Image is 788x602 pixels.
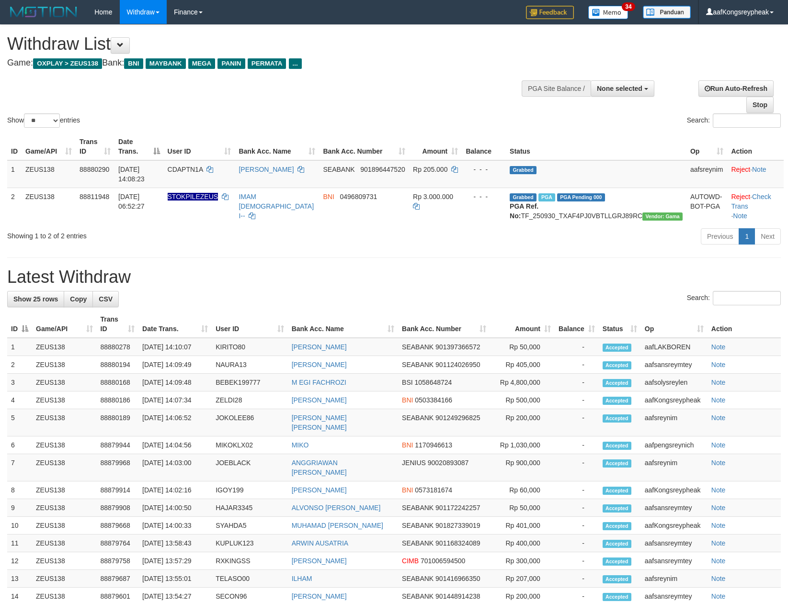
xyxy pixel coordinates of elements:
td: ZEUS138 [32,481,97,499]
a: [PERSON_NAME] [239,166,294,173]
span: SEABANK [402,575,434,582]
td: ZEUS138 [32,517,97,535]
td: NAURA13 [212,356,287,374]
th: Balance: activate to sort column ascending [555,311,599,338]
td: ZELDI28 [212,391,287,409]
span: Vendor URL: https://trx31.1velocity.biz [642,212,683,221]
td: 88879968 [97,454,139,481]
a: Note [733,212,747,220]
span: Copy 901448914238 to clipboard [435,592,480,600]
a: Next [754,228,781,245]
a: Note [711,396,726,404]
td: aafKongsreypheak [641,517,708,535]
td: 10 [7,517,32,535]
td: BEBEK199777 [212,374,287,391]
span: Copy 901168324089 to clipboard [435,539,480,547]
a: CSV [92,291,119,307]
th: Bank Acc. Number: activate to sort column ascending [319,133,409,160]
span: Show 25 rows [13,295,58,303]
td: ZEUS138 [32,454,97,481]
td: Rp 207,000 [490,570,555,588]
td: ZEUS138 [32,391,97,409]
th: ID: activate to sort column descending [7,311,32,338]
td: TELASO00 [212,570,287,588]
td: - [555,391,599,409]
td: Rp 4,800,000 [490,374,555,391]
span: Grabbed [510,193,537,201]
span: SEABANK [402,592,434,600]
td: aafsansreymtey [641,552,708,570]
a: Reject [731,193,750,201]
img: Button%20Memo.svg [588,6,628,19]
th: Status [506,133,686,160]
a: [PERSON_NAME] [292,486,347,494]
span: JENIUS [402,459,426,467]
td: Rp 900,000 [490,454,555,481]
a: Previous [701,228,739,245]
a: Reject [731,166,750,173]
td: ZEUS138 [32,356,97,374]
td: 88879668 [97,517,139,535]
div: - - - [466,165,502,174]
span: [DATE] 14:08:23 [118,166,145,183]
td: aafsreynim [641,454,708,481]
span: SEABANK [402,361,434,368]
th: Bank Acc. Name: activate to sort column ascending [235,133,319,160]
label: Search: [687,291,781,305]
span: CDAPTN1A [168,166,203,173]
th: Date Trans.: activate to sort column ascending [138,311,212,338]
a: Note [711,459,726,467]
a: Note [711,539,726,547]
td: [DATE] 14:00:33 [138,517,212,535]
td: - [555,517,599,535]
td: Rp 500,000 [490,391,555,409]
th: Action [727,133,784,160]
td: Rp 50,000 [490,499,555,517]
td: · · [727,188,784,224]
a: Note [711,504,726,512]
td: ZEUS138 [22,160,76,188]
a: Note [711,522,726,529]
td: 88879687 [97,570,139,588]
td: 88880186 [97,391,139,409]
td: [DATE] 14:00:50 [138,499,212,517]
span: Copy 0503384166 to clipboard [415,396,452,404]
th: Bank Acc. Name: activate to sort column ascending [288,311,398,338]
span: SEABANK [402,504,434,512]
th: Trans ID: activate to sort column ascending [76,133,114,160]
th: ID [7,133,22,160]
span: Accepted [603,575,631,583]
span: Grabbed [510,166,537,174]
span: Accepted [603,344,631,352]
span: MAYBANK [146,58,186,69]
div: PGA Site Balance / [522,80,591,97]
td: ZEUS138 [32,499,97,517]
td: JOEBLACK [212,454,287,481]
a: [PERSON_NAME] [292,361,347,368]
td: 2 [7,356,32,374]
td: aafpengsreynich [641,436,708,454]
td: ZEUS138 [32,374,97,391]
td: [DATE] 13:58:43 [138,535,212,552]
th: Bank Acc. Number: activate to sort column ascending [398,311,490,338]
td: aafsansreymtey [641,499,708,517]
td: 7 [7,454,32,481]
td: ZEUS138 [32,409,97,436]
span: SEABANK [323,166,354,173]
span: Nama rekening ada tanda titik/strip, harap diedit [168,193,218,201]
a: 1 [739,228,755,245]
td: aafsreynim [641,409,708,436]
td: Rp 400,000 [490,535,555,552]
td: - [555,338,599,356]
td: aafsreynim [686,160,728,188]
td: - [555,409,599,436]
a: Copy [64,291,93,307]
td: [DATE] 13:57:29 [138,552,212,570]
span: Copy 901249296825 to clipboard [435,414,480,422]
td: aafsansreymtey [641,535,708,552]
td: SYAHDA5 [212,517,287,535]
td: 12 [7,552,32,570]
label: Show entries [7,113,80,128]
td: IGOY199 [212,481,287,499]
td: AUTOWD-BOT-PGA [686,188,728,224]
